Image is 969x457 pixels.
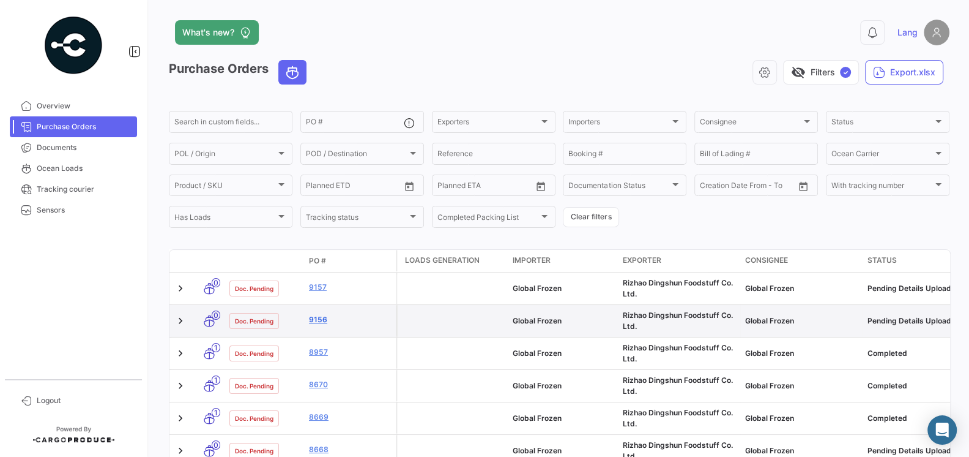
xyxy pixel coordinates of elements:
a: Expand/Collapse Row [174,380,187,392]
a: Sensors [10,200,137,221]
img: powered-by.png [43,15,104,76]
span: What's new? [182,26,234,39]
input: From [437,183,455,192]
span: Exporter [623,255,661,266]
a: 9157 [309,282,391,293]
input: From [700,183,717,192]
a: 9156 [309,314,391,325]
span: 1 [212,376,220,385]
button: visibility_offFilters✓ [783,60,859,85]
button: Clear filters [563,207,619,227]
span: ✓ [840,67,851,78]
span: Exporters [437,119,539,128]
span: Rizhao Dingshun Foodstuff Co. Ltd. [623,278,733,298]
datatable-header-cell: PO # [304,251,396,271]
input: From [306,183,323,192]
span: Status [867,255,897,266]
span: Has Loads [174,214,276,223]
a: 8668 [309,444,391,455]
h3: Purchase Orders [169,60,310,85]
a: 8957 [309,347,391,358]
span: Doc. Pending [235,316,273,326]
button: What's new? [175,20,259,45]
a: Expand/Collapse Row [174,347,187,360]
input: To [332,183,376,192]
input: To [463,183,508,192]
span: Doc. Pending [235,381,273,391]
span: 1 [212,408,220,417]
span: Tracking status [306,214,407,223]
span: Rizhao Dingshun Foodstuff Co. Ltd. [623,343,733,363]
span: Completed Packing List [437,214,539,223]
span: Global Frozen [745,414,794,423]
span: Doc. Pending [235,446,273,456]
span: Rizhao Dingshun Foodstuff Co. Ltd. [623,376,733,396]
span: Documents [37,142,132,153]
a: Expand/Collapse Row [174,445,187,457]
button: Open calendar [794,177,812,195]
input: To [726,183,770,192]
span: Tracking courier [37,184,132,195]
span: Importer [513,255,551,266]
datatable-header-cell: Loads generation [398,250,508,272]
span: Consignee [745,255,788,266]
span: Ocean Carrier [831,151,933,160]
span: PO # [309,255,326,266]
span: Product / SKU [174,183,276,192]
a: 8669 [309,412,391,423]
span: Doc. Pending [235,284,273,293]
button: Open calendar [400,177,418,195]
button: Export.xlsx [865,60,943,85]
span: Purchase Orders [37,121,132,132]
span: Rizhao Dingshun Foodstuff Co. Ltd. [623,408,733,428]
span: Global Frozen [513,349,562,358]
datatable-header-cell: Doc. Status [225,256,304,266]
span: Global Frozen [745,284,794,293]
datatable-header-cell: Exporter [618,250,740,272]
span: Status [831,119,933,128]
span: Rizhao Dingshun Foodstuff Co. Ltd. [623,311,733,331]
span: visibility_off [791,65,806,80]
div: Abrir Intercom Messenger [927,415,957,445]
span: Global Frozen [745,316,794,325]
a: Purchase Orders [10,116,137,137]
span: Sensors [37,205,132,216]
a: Expand/Collapse Row [174,315,187,327]
span: Global Frozen [745,446,794,455]
button: Open calendar [532,177,550,195]
datatable-header-cell: Importer [508,250,618,272]
datatable-header-cell: Transport mode [194,256,225,266]
span: Global Frozen [513,446,562,455]
span: Global Frozen [513,284,562,293]
span: 1 [212,343,220,352]
span: With tracking number [831,183,933,192]
img: placeholder-user.png [924,20,949,45]
span: Global Frozen [513,414,562,423]
a: Expand/Collapse Row [174,282,187,295]
span: Global Frozen [513,381,562,390]
a: Expand/Collapse Row [174,412,187,425]
span: Consignee [700,119,801,128]
span: 0 [212,440,220,450]
span: Importers [568,119,670,128]
span: Logout [37,395,132,406]
a: Documents [10,137,137,158]
span: Documentation Status [568,183,670,192]
span: Overview [37,100,132,111]
span: 0 [212,278,220,287]
span: POD / Destination [306,151,407,160]
span: Loads generation [405,255,480,266]
span: Doc. Pending [235,349,273,358]
span: Global Frozen [745,381,794,390]
a: Ocean Loads [10,158,137,179]
span: Lang [897,26,918,39]
a: Overview [10,96,137,116]
span: POL / Origin [174,151,276,160]
a: Tracking courier [10,179,137,200]
span: Doc. Pending [235,414,273,423]
span: Ocean Loads [37,163,132,174]
span: Global Frozen [513,316,562,325]
a: 8670 [309,379,391,390]
button: Ocean [279,61,306,84]
span: 0 [212,311,220,320]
